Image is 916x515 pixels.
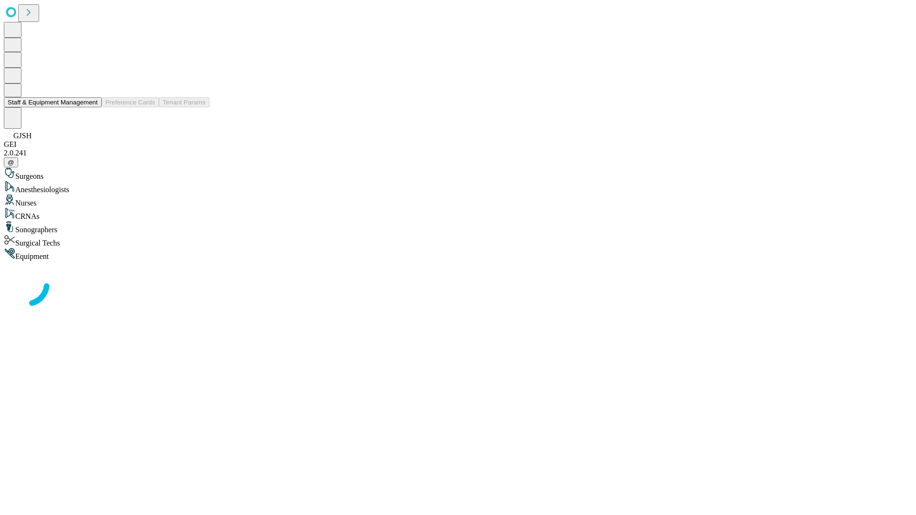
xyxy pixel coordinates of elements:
[102,97,159,107] button: Preference Cards
[8,159,14,166] span: @
[4,140,912,149] div: GEI
[4,207,912,221] div: CRNAs
[4,234,912,247] div: Surgical Techs
[4,157,18,167] button: @
[4,194,912,207] div: Nurses
[4,167,912,181] div: Surgeons
[13,132,31,140] span: GJSH
[159,97,209,107] button: Tenant Params
[4,149,912,157] div: 2.0.241
[4,97,102,107] button: Staff & Equipment Management
[4,181,912,194] div: Anesthesiologists
[4,221,912,234] div: Sonographers
[4,247,912,261] div: Equipment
